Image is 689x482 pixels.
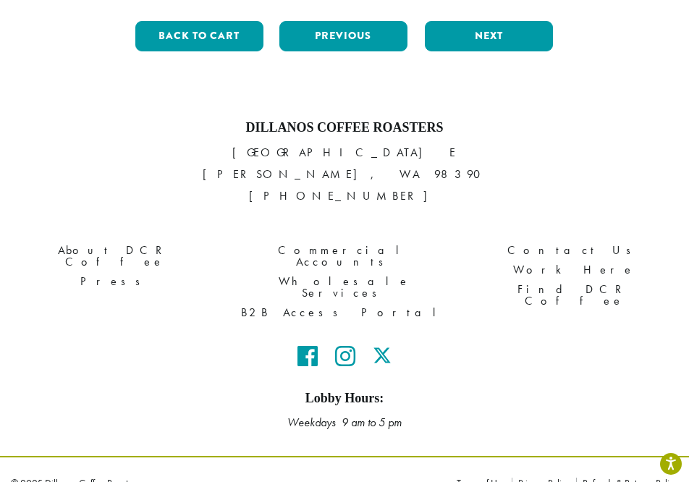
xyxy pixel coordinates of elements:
[425,21,553,51] button: Next
[470,260,678,279] a: Work Here
[279,21,407,51] button: Previous
[11,240,219,271] a: About DCR Coffee
[11,142,678,207] p: [GEOGRAPHIC_DATA] E [PERSON_NAME], WA 98390 [PHONE_NUMBER]
[470,280,678,311] a: Find DCR Coffee
[11,391,678,407] h5: Lobby Hours:
[11,271,219,291] a: Press
[240,240,448,271] a: Commercial Accounts
[11,120,678,136] h4: Dillanos Coffee Roasters
[135,21,263,51] button: Back to cart
[470,240,678,260] a: Contact Us
[240,303,448,323] a: B2B Access Portal
[287,415,402,430] em: Weekdays 9 am to 5 pm
[240,271,448,303] a: Wholesale Services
